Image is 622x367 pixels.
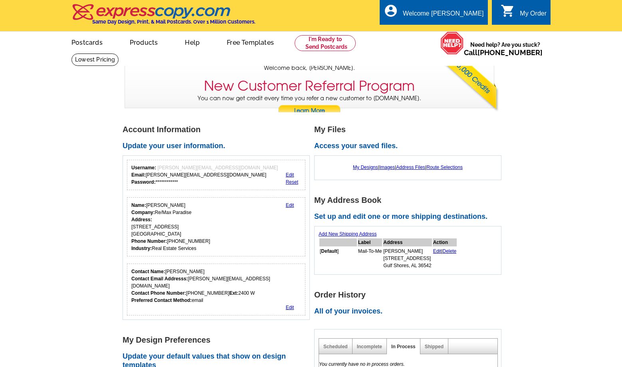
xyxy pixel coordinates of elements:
a: Add New Shipping Address [319,231,376,237]
h2: Set up and edit one or more shipping destinations. [314,212,506,221]
div: [PERSON_NAME] [PERSON_NAME][EMAIL_ADDRESS][DOMAIN_NAME] [PHONE_NUMBER] 2400 W email [131,268,301,304]
h2: Update your user information. [123,142,314,151]
a: [PHONE_NUMBER] [477,48,543,57]
a: Shipped [425,344,444,349]
a: My Designs [353,165,378,170]
th: Action [433,238,457,246]
strong: Phone Number: [131,238,167,244]
a: Edit [286,305,294,310]
strong: Company: [131,210,155,215]
strong: Email: [131,172,146,178]
h2: All of your invoices. [314,307,506,316]
h1: Order History [314,291,506,299]
strong: Contact Email Addresss: [131,276,188,282]
th: Label [358,238,382,246]
p: You can now get credit every time you refer a new customer to [DOMAIN_NAME]. [125,94,494,117]
h3: New Customer Referral Program [204,78,415,94]
h1: My Address Book [314,196,506,204]
a: Edit [433,248,442,254]
a: Edit [286,202,294,208]
h4: Same Day Design, Print, & Mail Postcards. Over 1 Million Customers. [92,19,256,25]
h2: Access your saved files. [314,142,506,151]
b: Default [321,248,337,254]
em: You currently have no in process orders. [319,361,405,367]
a: Scheduled [323,344,348,349]
span: Need help? Are you stuck? [464,41,547,57]
strong: Address: [131,217,152,222]
strong: Ext: [229,290,238,296]
strong: Contact Name: [131,269,165,274]
a: Free Templates [214,32,287,51]
h1: My Files [314,125,506,134]
h1: My Design Preferences [123,336,314,344]
a: In Process [391,344,416,349]
strong: Preferred Contact Method: [131,298,192,303]
a: Help [172,32,212,51]
strong: Username: [131,165,156,171]
a: Edit [286,172,294,178]
strong: Industry: [131,246,152,251]
td: | [433,247,457,270]
div: Who should we contact regarding order issues? [127,264,305,315]
span: Welcome back, [PERSON_NAME]. [264,64,355,72]
a: Postcards [59,32,115,51]
a: Reset [286,179,298,185]
td: [PERSON_NAME] [STREET_ADDRESS] Gulf Shores, AL 36542 [383,247,432,270]
a: shopping_cart My Order [501,9,547,19]
a: Learn More [278,105,341,117]
div: [PERSON_NAME] Re/Max Paradise [STREET_ADDRESS] [GEOGRAPHIC_DATA] [PHONE_NUMBER] Real Estate Services [131,202,210,252]
div: Your personal details. [127,197,305,256]
div: My Order [520,10,547,21]
a: Images [379,165,395,170]
a: Delete [442,248,456,254]
div: | | | [319,160,497,175]
a: Same Day Design, Print, & Mail Postcards. Over 1 Million Customers. [71,10,256,25]
td: Mail-To-Me [358,247,382,270]
i: account_circle [384,4,398,18]
td: [ ] [319,247,357,270]
i: shopping_cart [501,4,515,18]
h1: Account Information [123,125,314,134]
strong: Contact Phone Number: [131,290,186,296]
a: Address Files [396,165,425,170]
div: Your login information. [127,160,305,190]
a: Products [117,32,171,51]
th: Address [383,238,432,246]
strong: Name: [131,202,146,208]
a: Incomplete [357,344,382,349]
span: Call [464,48,543,57]
strong: Password: [131,179,156,185]
a: Route Selections [426,165,463,170]
span: [PERSON_NAME][EMAIL_ADDRESS][DOMAIN_NAME] [157,165,278,171]
img: help [440,32,464,55]
div: Welcome [PERSON_NAME] [403,10,483,21]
